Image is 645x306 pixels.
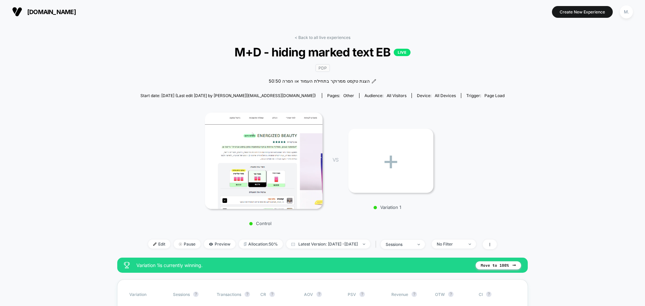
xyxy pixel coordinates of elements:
p: LIVE [394,49,411,56]
button: Move to 100% [476,261,521,269]
span: 50:50 הצגת טקסט ממרוקר בתחילת העמוד או הסרה [269,78,370,85]
span: Variation [129,292,166,297]
img: end [179,243,182,246]
span: Pause [174,239,201,249]
div: Pages: [327,93,354,98]
span: OTW [435,292,472,297]
span: Start date: [DATE] (Last edit [DATE] by [PERSON_NAME][EMAIL_ADDRESS][DOMAIN_NAME]) [140,93,316,98]
button: M. [618,5,635,19]
span: Device: [412,93,461,98]
span: Page Load [484,93,505,98]
img: edit [153,243,157,246]
button: ? [316,292,322,297]
button: [DOMAIN_NAME] [10,6,78,17]
button: ? [486,292,491,297]
a: < Back to all live experiences [295,35,350,40]
span: PSV [348,292,356,297]
p: Control [202,221,319,226]
span: | [374,239,381,249]
p: Variation 1 [345,205,430,210]
span: Allocation: 50% [239,239,283,249]
span: Latest Version: [DATE] - [DATE] [286,239,370,249]
div: + [348,129,433,193]
div: sessions [386,242,413,247]
span: Revenue [391,292,408,297]
button: ? [448,292,454,297]
button: ? [269,292,275,297]
span: other [343,93,354,98]
span: pdp [315,64,330,72]
button: ? [412,292,417,297]
span: Edit [148,239,170,249]
img: calendar [291,243,295,246]
span: VS [333,157,338,163]
span: [DOMAIN_NAME] [27,8,76,15]
span: all devices [435,93,456,98]
button: ? [245,292,250,297]
button: ? [359,292,365,297]
div: Audience: [364,93,406,98]
div: Trigger: [466,93,505,98]
button: Create New Experience [552,6,613,18]
img: Control main [205,113,322,209]
div: No Filter [437,242,464,247]
span: CI [479,292,516,297]
span: All Visitors [387,93,406,98]
img: end [418,244,420,245]
span: AOV [304,292,313,297]
span: Preview [204,239,235,249]
img: end [469,244,471,245]
span: Transactions [217,292,241,297]
span: CR [260,292,266,297]
button: ? [193,292,199,297]
div: M. [620,5,633,18]
span: Sessions [173,292,190,297]
img: Visually logo [12,7,22,17]
img: end [363,244,365,245]
span: Variation 1 is currently winning. [136,262,469,268]
img: success_star [124,262,130,268]
img: rebalance [244,242,247,246]
span: M+D - hiding marked text EB [159,45,486,59]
